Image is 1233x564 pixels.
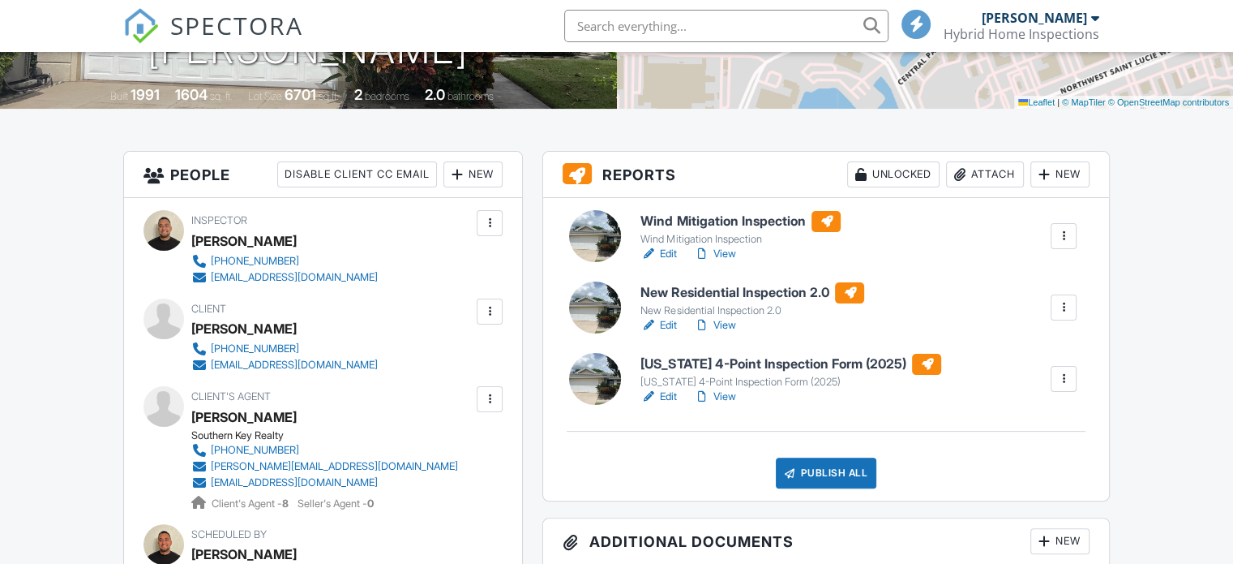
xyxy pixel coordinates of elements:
div: New Residential Inspection 2.0 [640,304,864,317]
a: View [693,389,735,405]
a: Edit [640,389,677,405]
div: [PERSON_NAME] [982,10,1087,26]
h3: People [124,152,522,198]
div: [US_STATE] 4-Point Inspection Form (2025) [640,376,941,389]
span: Inspector [191,214,247,226]
a: View [693,246,735,262]
a: [PHONE_NUMBER] [191,442,458,459]
a: © OpenStreetMap contributors [1108,97,1229,107]
a: New Residential Inspection 2.0 New Residential Inspection 2.0 [640,282,864,318]
div: [EMAIL_ADDRESS][DOMAIN_NAME] [211,359,378,372]
span: sq. ft. [210,90,233,102]
div: [EMAIL_ADDRESS][DOMAIN_NAME] [211,476,378,489]
a: SPECTORA [123,22,303,56]
div: [PHONE_NUMBER] [211,444,299,457]
a: Wind Mitigation Inspection Wind Mitigation Inspection [640,211,841,247]
div: [PERSON_NAME] [191,405,297,429]
div: Southern Key Realty [191,429,471,442]
span: Client's Agent - [212,497,291,510]
a: [EMAIL_ADDRESS][DOMAIN_NAME] [191,269,378,286]
div: 2.0 [425,86,445,103]
span: sq.ft. [319,90,339,102]
div: Attach [946,161,1024,187]
span: Client [191,303,226,315]
a: [EMAIL_ADDRESS][DOMAIN_NAME] [191,357,378,373]
span: Built [110,90,128,102]
a: View [693,317,735,334]
a: [EMAIL_ADDRESS][DOMAIN_NAME] [191,475,458,491]
div: New [443,161,503,187]
div: New [1030,528,1090,554]
div: [EMAIL_ADDRESS][DOMAIN_NAME] [211,271,378,284]
div: Wind Mitigation Inspection [640,233,841,246]
div: [PERSON_NAME] [191,229,297,253]
div: 2 [354,86,362,103]
div: 1991 [131,86,160,103]
div: Hybrid Home Inspections [944,26,1099,42]
a: Leaflet [1018,97,1055,107]
span: Seller's Agent - [298,497,374,510]
strong: 8 [282,497,289,510]
a: [US_STATE] 4-Point Inspection Form (2025) [US_STATE] 4-Point Inspection Form (2025) [640,354,941,390]
div: Unlocked [847,161,940,187]
a: © MapTiler [1062,97,1106,107]
a: Edit [640,317,677,334]
div: [PHONE_NUMBER] [211,342,299,355]
div: Disable Client CC Email [277,161,437,187]
span: bathrooms [447,90,494,102]
div: Publish All [776,458,877,489]
input: Search everything... [564,10,888,42]
div: New [1030,161,1090,187]
a: Edit [640,246,677,262]
span: Lot Size [248,90,282,102]
img: The Best Home Inspection Software - Spectora [123,8,159,44]
span: | [1057,97,1060,107]
h3: Reports [543,152,1109,198]
span: Scheduled By [191,528,267,540]
h6: [US_STATE] 4-Point Inspection Form (2025) [640,354,941,375]
div: 6701 [285,86,316,103]
span: Client's Agent [191,390,271,403]
span: SPECTORA [170,8,303,42]
span: bedrooms [365,90,409,102]
h6: New Residential Inspection 2.0 [640,282,864,304]
div: [PERSON_NAME] [191,316,297,341]
h6: Wind Mitigation Inspection [640,211,841,232]
a: [PHONE_NUMBER] [191,341,378,357]
div: [PERSON_NAME][EMAIL_ADDRESS][DOMAIN_NAME] [211,460,458,473]
a: [PHONE_NUMBER] [191,253,378,269]
a: [PERSON_NAME][EMAIL_ADDRESS][DOMAIN_NAME] [191,459,458,475]
div: 1604 [175,86,208,103]
div: [PHONE_NUMBER] [211,255,299,268]
strong: 0 [367,497,374,510]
